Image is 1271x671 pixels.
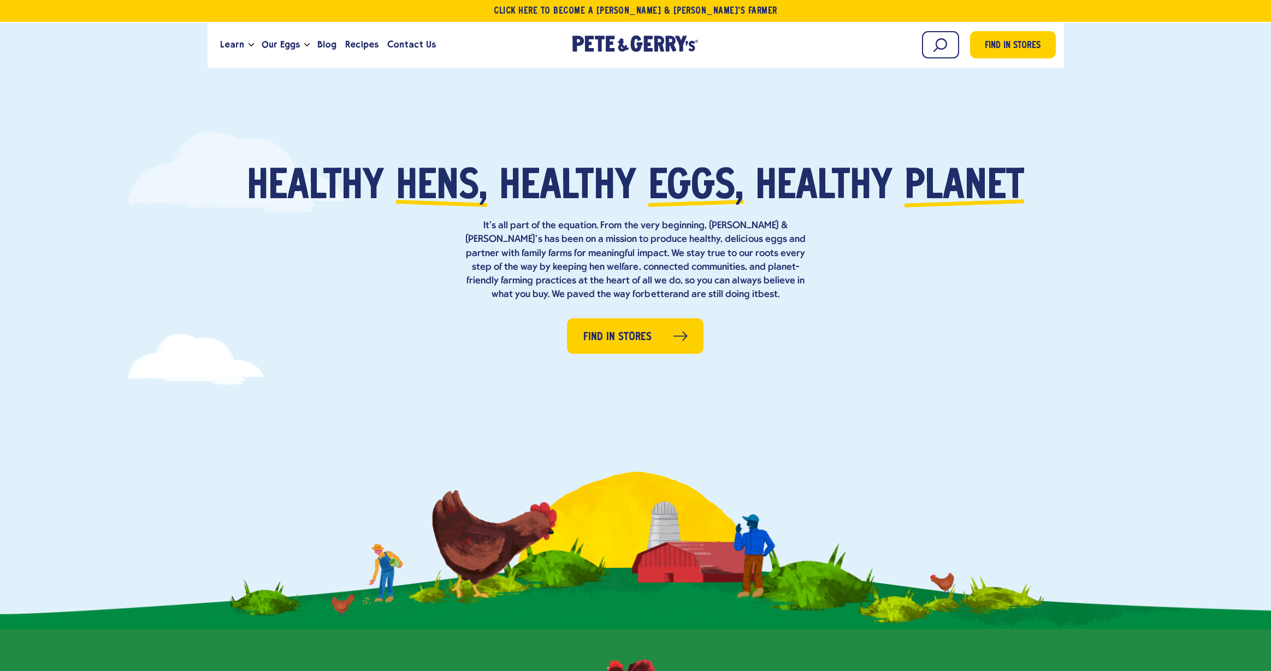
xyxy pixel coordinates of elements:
span: healthy [755,167,892,208]
strong: best [758,289,778,300]
a: Find in Stores [970,31,1056,58]
span: Our Eggs [262,38,300,51]
a: Our Eggs [257,30,304,60]
input: Search [922,31,959,58]
span: healthy [499,167,636,208]
span: Contact Us [387,38,436,51]
span: Healthy [247,167,384,208]
span: Recipes [345,38,379,51]
span: Find in Stores [583,329,652,346]
span: hens, [396,167,487,208]
span: Blog [317,38,336,51]
button: Open the dropdown menu for Our Eggs [304,43,310,47]
a: Learn [216,30,249,60]
span: Find in Stores [985,39,1041,54]
p: It’s all part of the equation. From the very beginning, [PERSON_NAME] & [PERSON_NAME]’s has been ... [461,219,811,301]
a: Blog [313,30,341,60]
strong: better [645,289,672,300]
a: Recipes [341,30,383,60]
a: Contact Us [383,30,440,60]
span: Learn [220,38,244,51]
a: Find in Stores [567,318,704,354]
span: eggs, [648,167,743,208]
button: Open the dropdown menu for Learn [249,43,254,47]
span: planet [905,167,1024,208]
